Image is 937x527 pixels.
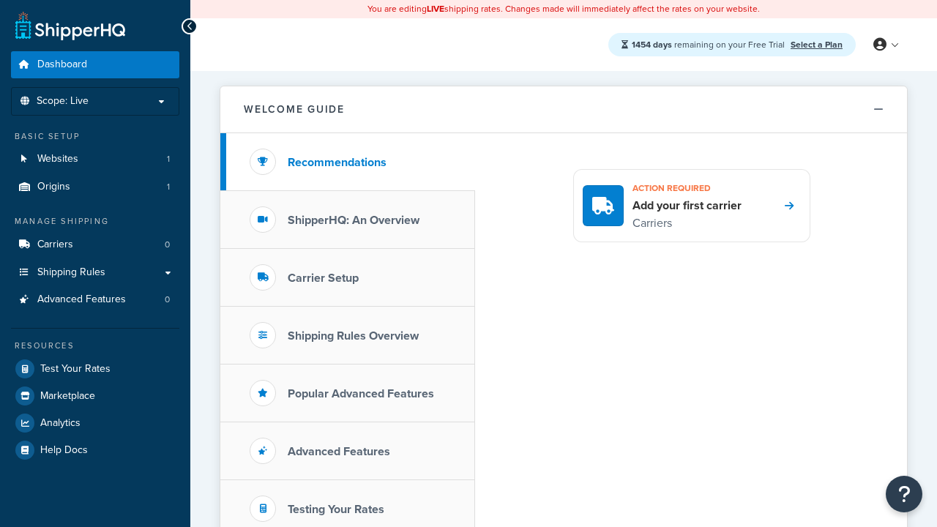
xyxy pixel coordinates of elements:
[11,356,179,382] a: Test Your Rates
[11,215,179,228] div: Manage Shipping
[37,95,89,108] span: Scope: Live
[220,86,907,133] button: Welcome Guide
[11,231,179,258] a: Carriers0
[40,363,111,375] span: Test Your Rates
[167,153,170,165] span: 1
[167,181,170,193] span: 1
[11,173,179,201] a: Origins1
[632,38,672,51] strong: 1454 days
[40,390,95,403] span: Marketplace
[632,38,787,51] span: remaining on your Free Trial
[11,173,179,201] li: Origins
[11,51,179,78] a: Dashboard
[288,387,434,400] h3: Popular Advanced Features
[288,329,419,343] h3: Shipping Rules Overview
[11,259,179,286] a: Shipping Rules
[11,231,179,258] li: Carriers
[37,181,70,193] span: Origins
[886,476,922,512] button: Open Resource Center
[37,294,126,306] span: Advanced Features
[11,383,179,409] a: Marketplace
[11,146,179,173] li: Websites
[632,179,742,198] h3: Action required
[791,38,843,51] a: Select a Plan
[37,239,73,251] span: Carriers
[11,437,179,463] a: Help Docs
[244,104,345,115] h2: Welcome Guide
[11,410,179,436] a: Analytics
[427,2,444,15] b: LIVE
[632,198,742,214] h4: Add your first carrier
[11,286,179,313] li: Advanced Features
[11,286,179,313] a: Advanced Features0
[40,417,81,430] span: Analytics
[37,153,78,165] span: Websites
[11,146,179,173] a: Websites1
[165,239,170,251] span: 0
[37,59,87,71] span: Dashboard
[37,266,105,279] span: Shipping Rules
[288,272,359,285] h3: Carrier Setup
[288,156,387,169] h3: Recommendations
[40,444,88,457] span: Help Docs
[288,503,384,516] h3: Testing Your Rates
[11,340,179,352] div: Resources
[632,214,742,233] p: Carriers
[165,294,170,306] span: 0
[288,445,390,458] h3: Advanced Features
[288,214,419,227] h3: ShipperHQ: An Overview
[11,130,179,143] div: Basic Setup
